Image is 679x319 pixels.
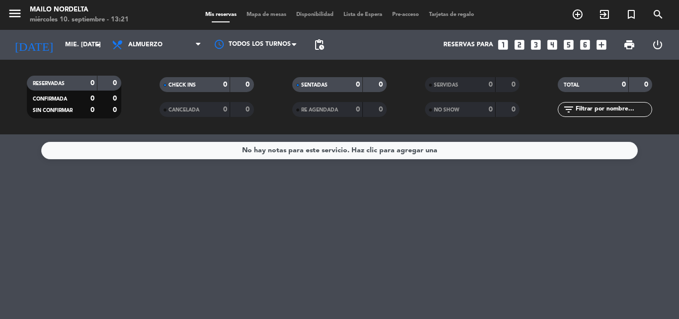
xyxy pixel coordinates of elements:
span: Mapa de mesas [242,12,291,17]
span: CANCELADA [169,107,199,112]
i: [DATE] [7,34,60,56]
i: looks_5 [562,38,575,51]
strong: 0 [622,81,626,88]
strong: 0 [489,106,493,113]
button: menu [7,6,22,24]
i: power_settings_new [652,39,664,51]
i: filter_list [563,104,575,115]
input: Filtrar por nombre... [575,104,652,115]
i: menu [7,6,22,21]
span: CHECK INS [169,83,196,88]
strong: 0 [223,106,227,113]
div: miércoles 10. septiembre - 13:21 [30,15,129,25]
strong: 0 [246,106,252,113]
strong: 0 [511,106,517,113]
span: Lista de Espera [339,12,387,17]
i: add_circle_outline [572,8,584,20]
span: print [623,39,635,51]
strong: 0 [511,81,517,88]
span: Mis reservas [200,12,242,17]
span: TOTAL [564,83,579,88]
i: arrow_drop_down [92,39,104,51]
strong: 0 [90,106,94,113]
span: Tarjetas de regalo [424,12,479,17]
span: pending_actions [313,39,325,51]
span: RE AGENDADA [301,107,338,112]
div: LOG OUT [643,30,672,60]
strong: 0 [379,81,385,88]
span: Reservas para [443,41,493,48]
i: turned_in_not [625,8,637,20]
span: SERVIDAS [434,83,458,88]
strong: 0 [246,81,252,88]
span: Disponibilidad [291,12,339,17]
span: CONFIRMADA [33,97,67,102]
span: Almuerzo [128,41,163,48]
i: search [652,8,664,20]
strong: 0 [356,106,360,113]
div: Mailo Nordelta [30,5,129,15]
strong: 0 [223,81,227,88]
span: Pre-acceso [387,12,424,17]
span: NO SHOW [434,107,459,112]
i: looks_two [513,38,526,51]
strong: 0 [90,80,94,87]
span: RESERVADAS [33,81,65,86]
i: add_box [595,38,608,51]
strong: 0 [644,81,650,88]
strong: 0 [113,95,119,102]
i: looks_one [497,38,509,51]
strong: 0 [113,106,119,113]
span: SIN CONFIRMAR [33,108,73,113]
strong: 0 [379,106,385,113]
i: exit_to_app [598,8,610,20]
strong: 0 [90,95,94,102]
i: looks_6 [579,38,592,51]
strong: 0 [489,81,493,88]
span: SENTADAS [301,83,328,88]
i: looks_4 [546,38,559,51]
strong: 0 [356,81,360,88]
strong: 0 [113,80,119,87]
div: No hay notas para este servicio. Haz clic para agregar una [242,145,437,156]
i: looks_3 [529,38,542,51]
